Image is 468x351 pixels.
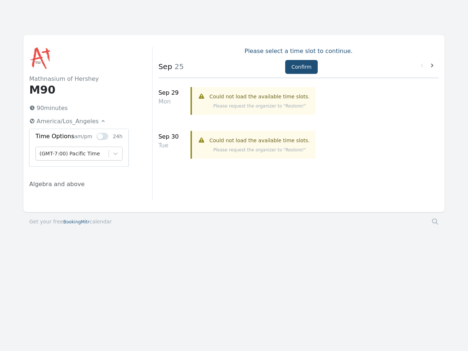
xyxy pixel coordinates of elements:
[63,219,90,224] span: BookingMitr
[113,133,122,139] span: 24h
[29,218,112,225] a: Get your freeBookingMitrcalendar
[158,141,179,150] div: Tue
[158,97,179,106] div: Mon
[210,93,310,100] p: Could not load the available time slots.
[29,83,140,97] h1: M90
[158,47,439,56] p: Please select a time slot to continue.
[158,132,179,141] div: Sep 30
[29,75,140,83] h2: Mathnasium of Hershey
[158,88,179,97] div: Sep 29
[285,60,318,74] button: Confirm
[210,137,310,144] p: Could not load the available time slots.
[74,133,92,139] span: am/pm
[158,62,172,71] strong: Sep
[35,132,79,141] div: Time Options
[210,147,310,153] p: Please request the organizer to "Restore!"
[172,62,184,71] span: 25
[29,180,140,189] p: Algebra and above
[29,47,53,70] img: Mathnasium of Hershey
[26,116,109,127] button: America/Los_Angeles
[210,103,310,109] p: Please request the organizer to "Restore!"
[26,102,140,114] p: 90 minutes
